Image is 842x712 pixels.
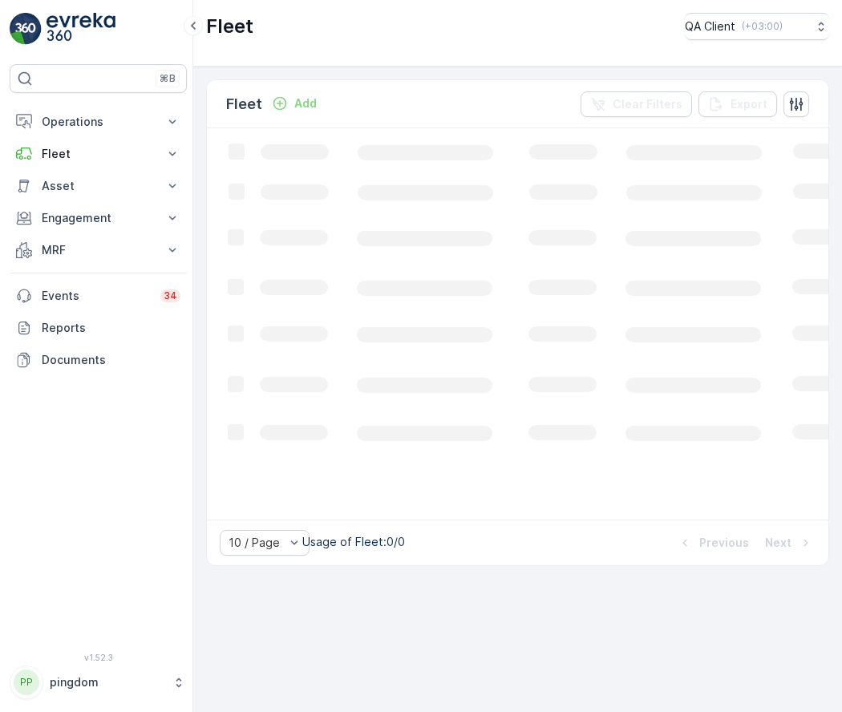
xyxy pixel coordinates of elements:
[226,93,262,115] p: Fleet
[42,210,155,226] p: Engagement
[731,96,767,112] p: Export
[765,535,791,551] p: Next
[302,534,405,550] p: Usage of Fleet : 0/0
[294,95,317,111] p: Add
[10,106,187,138] button: Operations
[10,13,42,45] img: logo
[10,665,187,699] button: PPpingdom
[42,146,155,162] p: Fleet
[42,352,180,368] p: Documents
[14,670,39,695] div: PP
[698,91,777,117] button: Export
[10,344,187,376] a: Documents
[160,72,176,85] p: ⌘B
[10,234,187,266] button: MRF
[164,289,177,302] p: 34
[42,114,155,130] p: Operations
[699,535,749,551] p: Previous
[42,320,180,336] p: Reports
[10,312,187,344] a: Reports
[10,138,187,170] button: Fleet
[265,94,323,113] button: Add
[10,280,187,312] a: Events34
[675,533,751,552] button: Previous
[42,178,155,194] p: Asset
[10,170,187,202] button: Asset
[685,18,735,34] p: QA Client
[42,288,151,304] p: Events
[685,13,829,40] button: QA Client(+03:00)
[763,533,816,552] button: Next
[742,20,783,33] p: ( +03:00 )
[581,91,692,117] button: Clear Filters
[10,202,187,234] button: Engagement
[206,14,253,39] p: Fleet
[613,96,682,112] p: Clear Filters
[10,653,187,662] span: v 1.52.3
[50,674,164,690] p: pingdom
[42,242,155,258] p: MRF
[47,13,115,45] img: logo_light-DOdMpM7g.png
